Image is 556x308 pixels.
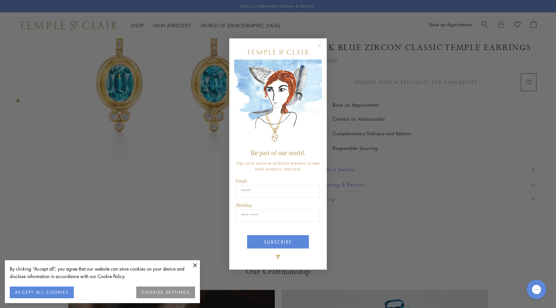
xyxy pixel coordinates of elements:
[234,60,322,146] img: c4a9eb12-d91a-4d4a-8ee0-386386f4f338.jpeg
[318,45,326,53] button: Close dialog
[10,287,74,298] button: ACCEPT ALL COOKIES
[236,185,320,198] input: Email
[523,277,549,301] iframe: Gorgias live chat messenger
[247,50,309,55] img: Temple St. Clair
[251,149,305,156] span: Be part of our world.
[271,250,285,263] img: TSC
[236,179,246,183] span: Email
[236,203,252,208] span: Birthday
[136,287,195,298] button: COOKIES SETTINGS
[236,160,320,172] span: Sign up for exclusive collection previews, private event invitations, and more.
[10,265,195,280] div: By clicking “Accept all”, you agree that our website can store cookies on your device and disclos...
[247,235,309,248] button: SUBSCRIBE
